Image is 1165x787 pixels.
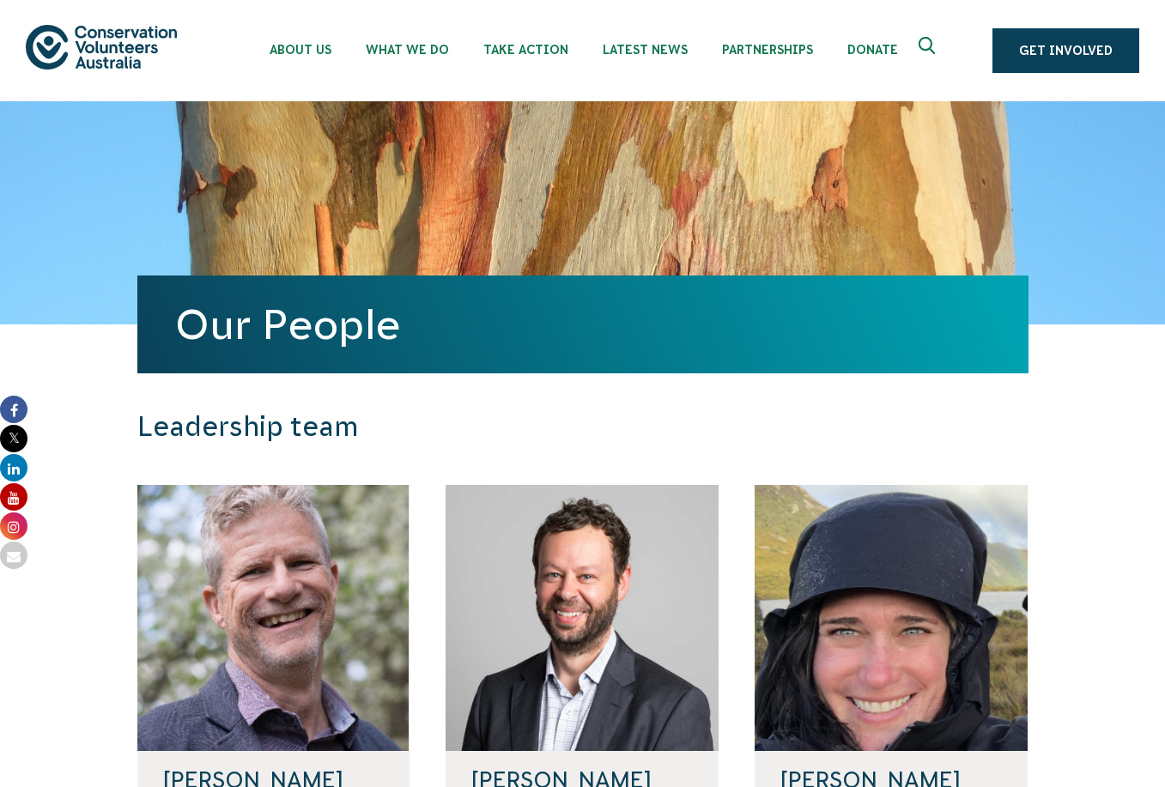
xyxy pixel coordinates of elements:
span: What We Do [366,43,449,57]
span: Latest News [603,43,688,57]
h3: Leadership team [137,410,797,444]
img: logo.svg [26,25,177,69]
span: Donate [847,43,898,57]
a: Get Involved [992,28,1139,73]
h1: Our People [175,301,991,348]
span: Expand search box [919,37,940,64]
button: Expand search box Close search box [908,30,950,71]
span: Take Action [483,43,568,57]
span: About Us [270,43,331,57]
span: Partnerships [722,43,813,57]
